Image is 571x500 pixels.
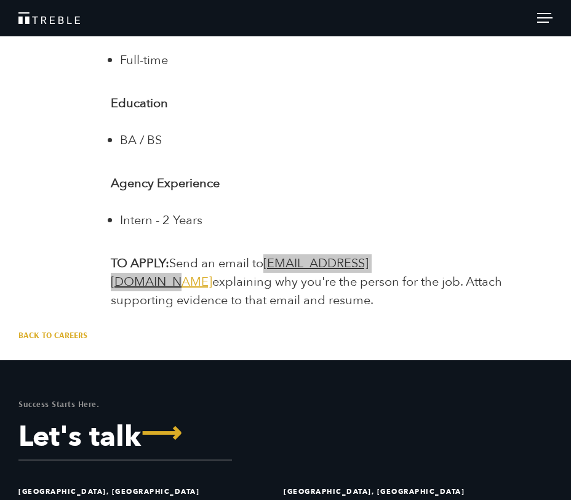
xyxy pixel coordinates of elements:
a: Treble Homepage [18,12,553,24]
span: Send an email to [169,255,263,272]
strong: Education [111,95,168,111]
li: BA / BS [120,131,507,150]
mark: Success Starts Here. [18,398,99,409]
a: Back to Careers [18,329,87,341]
span: ⟶ [141,420,182,448]
b: TO APPLY: [111,255,169,272]
strong: Agency Experience [111,175,220,192]
li: Intern - 2 Years [120,211,507,230]
img: Treble logo [18,12,80,24]
li: Full-time [120,51,507,70]
a: Let's Talk [18,423,553,451]
span: explaining why you're the person for the job. Attach supporting evidence to that email and resume. [111,273,502,308]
